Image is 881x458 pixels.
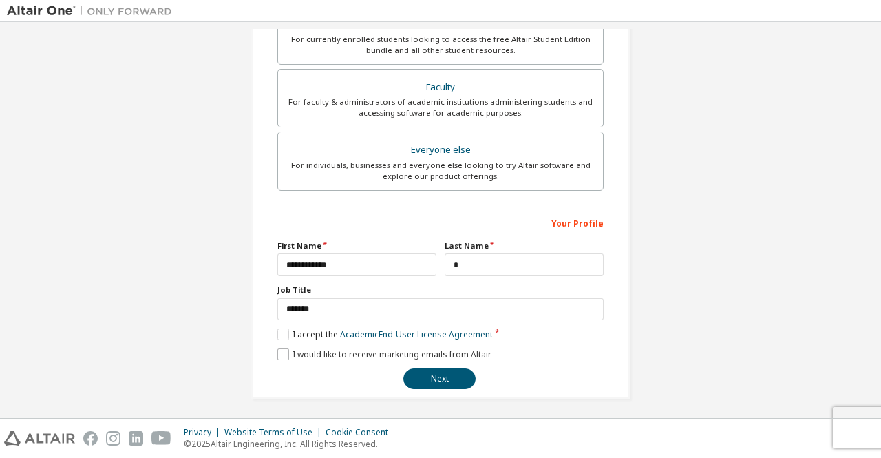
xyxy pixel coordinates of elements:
[277,211,604,233] div: Your Profile
[106,431,120,446] img: instagram.svg
[445,240,604,251] label: Last Name
[277,348,491,360] label: I would like to receive marketing emails from Altair
[224,427,326,438] div: Website Terms of Use
[129,431,143,446] img: linkedin.svg
[286,160,595,182] div: For individuals, businesses and everyone else looking to try Altair software and explore our prod...
[277,284,604,295] label: Job Title
[4,431,75,446] img: altair_logo.svg
[286,96,595,118] div: For faculty & administrators of academic institutions administering students and accessing softwa...
[286,140,595,160] div: Everyone else
[151,431,171,446] img: youtube.svg
[286,78,595,97] div: Faculty
[286,34,595,56] div: For currently enrolled students looking to access the free Altair Student Edition bundle and all ...
[277,329,493,340] label: I accept the
[184,438,396,450] p: © 2025 Altair Engineering, Inc. All Rights Reserved.
[340,329,493,340] a: Academic End-User License Agreement
[184,427,224,438] div: Privacy
[83,431,98,446] img: facebook.svg
[403,368,476,389] button: Next
[277,240,436,251] label: First Name
[7,4,179,18] img: Altair One
[326,427,396,438] div: Cookie Consent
